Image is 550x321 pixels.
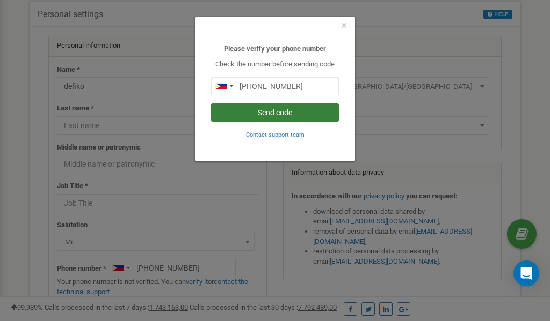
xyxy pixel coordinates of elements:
[341,19,347,32] span: ×
[513,260,539,286] div: Open Intercom Messenger
[224,44,326,53] b: Please verify your phone number
[246,131,305,138] small: Contact support team
[211,77,339,95] input: 0905 123 4567
[211,103,339,122] button: Send code
[246,130,305,138] a: Contact support team
[212,78,236,95] div: Telephone country code
[341,20,347,31] button: Close
[211,59,339,70] p: Check the number before sending code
